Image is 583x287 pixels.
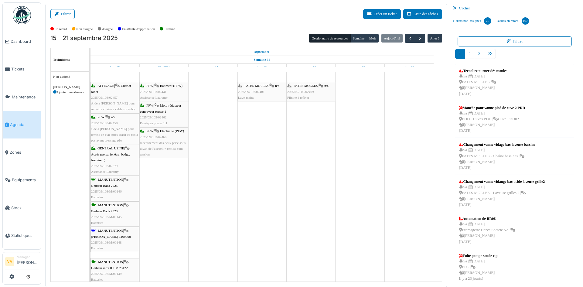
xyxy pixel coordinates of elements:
[53,84,87,90] div: [PERSON_NAME]
[459,258,498,282] div: n/a | [DATE] PPC | [PERSON_NAME] Il y a 23 jour(s)
[146,104,153,107] span: PFW
[494,13,531,29] a: Tâches en retard
[140,121,167,125] span: Pas-à-pas presse 1.1
[91,228,138,251] div: |
[102,26,113,32] label: Assigné
[206,64,220,71] a: 17 septembre 2025
[238,96,254,99] span: Lave-mains
[252,56,272,63] a: Semaine 38
[11,233,39,238] span: Statistiques
[244,84,268,87] span: PATES MOLLES
[91,83,138,118] div: |
[459,184,545,208] div: n/a | [DATE] PATES MOLLES - Laveuse grilles 2 | [PERSON_NAME] [DATE]
[91,121,118,125] span: 2025/09/103/02458
[459,68,507,73] div: Tecnal retourner dès moules
[5,257,14,266] li: VV
[91,202,138,226] div: |
[97,146,124,150] span: GENERAL USINE
[140,135,167,139] span: 2025/09/103/02466
[160,129,184,133] span: Electricité (PFW)
[140,90,167,94] span: 2025/09/103/02441
[91,114,138,143] div: |
[3,83,41,111] a: Maintenance
[522,17,529,25] div: 107
[98,260,123,264] span: MANUTENTION
[140,141,186,156] span: raccordement des deux prise sous divan de l'accueil + remise sous tension
[12,177,39,183] span: Équipements
[91,190,122,193] span: 2025/09/103/M/00146
[97,84,114,87] span: AFFINAGE
[363,9,401,19] button: Créer un ticket
[140,83,188,101] div: |
[459,142,535,147] div: Changement vanne vidage bac laveuse bassine
[11,205,39,211] span: Stock
[53,58,70,61] span: Techniciens
[458,177,547,209] a: Changement vanne vidange bac acide laveuse grille2 n/a |[DATE] PATES MOLLES - Laveuse grilles 2 |...
[458,104,527,135] a: Manche pour vanne pied de cuve 2 PDD n/a |[DATE] PDD - Cuves PDD |Cuve PDD02 [PERSON_NAME][DATE]
[91,145,138,175] div: |
[3,111,41,138] a: Agenda
[91,170,119,173] span: Assistance Laurenty
[53,74,87,79] div: Non-assigné
[91,272,122,275] span: 2025/09/103/M/00149
[53,90,87,95] div: Ajouter une absence
[160,84,182,87] span: Bâtiment (PFW)
[10,122,39,128] span: Agenda
[98,229,123,232] span: MANUTENTION
[238,83,286,101] div: |
[91,96,118,99] span: 2025/09/103/02457
[275,84,279,87] span: n/a
[11,39,39,44] span: Dashboard
[428,34,442,43] button: Aller à
[450,13,494,29] a: Tickets non-assignés
[140,115,167,119] span: 2025/09/103/02462
[91,235,131,238] span: [PERSON_NAME] 1409008
[50,9,75,19] button: Filtrer
[91,164,118,168] span: 2025/09/103/02379
[5,255,39,269] a: VV Manager[PERSON_NAME]
[304,64,318,71] a: 19 septembre 2025
[122,26,155,32] label: En attente d'approbation
[381,34,403,43] button: Aujourd'hui
[403,9,442,19] button: Liste des tâches
[458,67,509,98] a: Tecnal retourner dès moules n/a |[DATE] PATES MOLLES | [PERSON_NAME][DATE]
[91,259,138,282] div: |
[140,96,168,99] span: Assistance Laurenty
[350,34,367,43] button: Semaine
[91,266,128,270] span: Gerbeur inox ICEM 23122
[287,96,309,99] span: Plinthe à refixer
[91,209,118,213] span: Gerbeur Bada 2023
[50,35,118,42] h2: 15 – 21 septembre 2025
[3,222,41,249] a: Statistiques
[91,177,138,200] div: |
[13,6,31,24] img: Badge_color-CXgf-gQk.svg
[353,64,367,71] a: 20 septembre 2025
[91,84,131,93] span: Chariot robot
[465,49,474,59] a: 2
[459,73,507,97] div: n/a | [DATE] PATES MOLLES | [PERSON_NAME] [DATE]
[294,84,318,87] span: PATES MOLLES
[256,64,268,71] a: 18 septembre 2025
[367,34,379,43] button: Mois
[3,28,41,55] a: Dashboard
[10,149,39,155] span: Zones
[55,26,67,32] label: En retard
[458,251,499,283] a: Fuite pompe soude cip n/a |[DATE] PPC | [PERSON_NAME]Il y a 23 jour(s)
[76,26,93,32] label: Non assigné
[455,49,574,64] nav: pager
[459,111,525,134] div: n/a | [DATE] PDD - Cuves PDD | Cuve PDD02 [PERSON_NAME] [DATE]
[17,255,39,268] li: [PERSON_NAME]
[459,216,515,221] div: Automation de RR06
[11,66,39,72] span: Tickets
[157,64,171,71] a: 16 septembre 2025
[459,253,498,258] div: Fuite pompe soude cip
[3,166,41,194] a: Équipements
[455,49,465,59] a: 1
[108,64,121,71] a: 15 septembre 2025
[91,215,122,219] span: 2025/09/103/M/00145
[450,4,579,13] div: Cacher
[91,101,135,117] span: Aide a [PERSON_NAME] pour remettre chaine a cable sur robot affinage
[91,152,130,162] span: Accès (porte, fenêtre, badge, barrière...)
[111,115,115,119] span: n/a
[458,214,517,246] a: Automation de RR06 n/a |[DATE] Fromagerie Herve Societe SA | [PERSON_NAME][DATE]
